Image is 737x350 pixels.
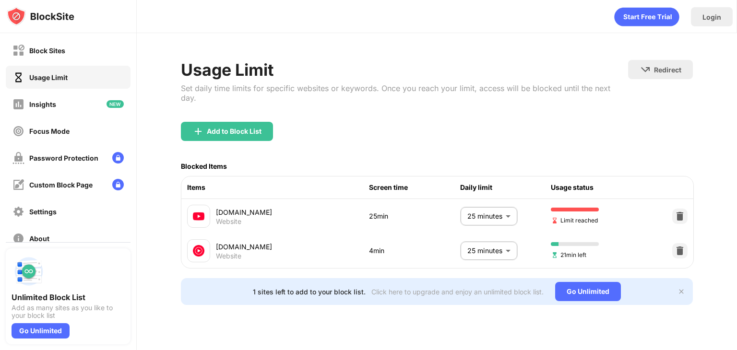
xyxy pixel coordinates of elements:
div: Items [187,182,369,193]
div: Block Sites [29,47,65,55]
div: Click here to upgrade and enjoy an unlimited block list. [371,288,544,296]
div: Set daily time limits for specific websites or keywords. Once you reach your limit, access will b... [181,83,628,103]
img: about-off.svg [12,233,24,245]
div: Redirect [654,66,681,74]
div: 25min [369,211,460,222]
img: new-icon.svg [107,100,124,108]
span: 21min left [551,250,586,259]
div: Add to Block List [207,128,262,135]
img: customize-block-page-off.svg [12,179,24,191]
span: Limit reached [551,216,598,225]
div: Daily limit [460,182,551,193]
div: Usage Limit [29,73,68,82]
img: logo-blocksite.svg [7,7,74,26]
img: insights-off.svg [12,98,24,110]
img: x-button.svg [678,288,685,295]
div: About [29,234,49,243]
p: 25 minutes [467,211,502,222]
div: Usage Limit [181,60,628,80]
div: Settings [29,208,57,216]
p: 25 minutes [467,245,502,256]
div: 1 sites left to add to your block list. [253,288,366,296]
img: push-block-list.svg [12,254,46,289]
img: hourglass-set.svg [551,251,559,259]
img: settings-off.svg [12,206,24,218]
div: Usage status [551,182,642,193]
img: time-usage-on.svg [12,71,24,83]
img: favicons [193,245,204,257]
img: hourglass-end.svg [551,217,559,224]
div: Insights [29,100,56,108]
div: Password Protection [29,154,98,162]
div: Unlimited Block List [12,292,125,302]
img: block-off.svg [12,45,24,57]
div: animation [614,7,679,26]
div: 4min [369,245,460,256]
div: Website [216,252,241,260]
img: lock-menu.svg [112,179,124,190]
div: Go Unlimited [12,323,70,338]
img: favicons [193,210,204,222]
div: [DOMAIN_NAME] [216,242,369,252]
div: Blocked Items [181,162,227,170]
div: Go Unlimited [555,282,621,301]
img: focus-off.svg [12,125,24,137]
img: lock-menu.svg [112,152,124,163]
div: Custom Block Page [29,181,93,189]
div: Focus Mode [29,127,70,135]
div: Add as many sites as you like to your block list [12,304,125,319]
div: [DOMAIN_NAME] [216,207,369,217]
div: Login [702,13,721,21]
div: Screen time [369,182,460,193]
img: password-protection-off.svg [12,152,24,164]
div: Website [216,217,241,226]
